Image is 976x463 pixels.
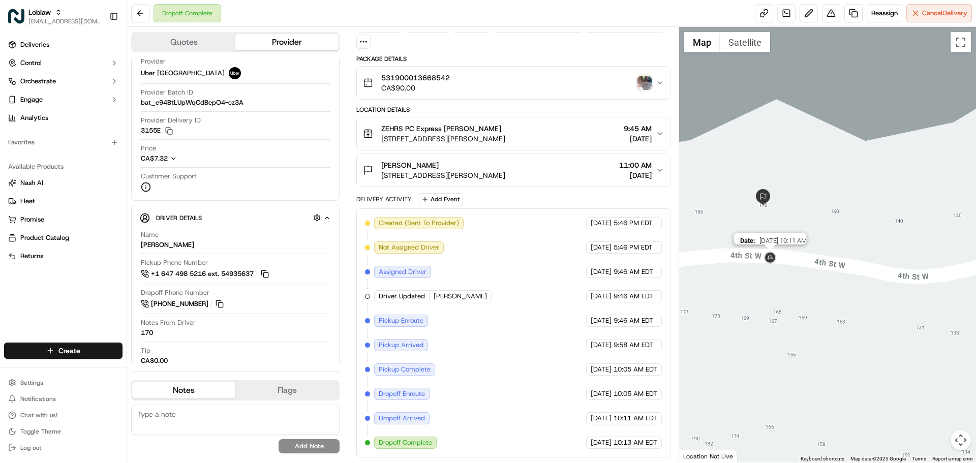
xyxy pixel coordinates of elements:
button: Show satellite imagery [720,32,770,52]
button: CancelDelivery [906,4,972,22]
button: Show street map [684,32,720,52]
span: Name [141,230,159,239]
span: [DATE] [619,170,652,180]
button: Promise [4,211,123,228]
span: Engage [20,95,43,104]
span: [PERSON_NAME] [434,292,487,301]
div: CA$0.00 [141,356,168,365]
span: Log out [20,444,41,452]
span: [DATE] [591,365,612,374]
div: Start new chat [46,97,167,107]
a: Nash AI [8,178,118,188]
span: +1 647 498 5216 ext. 54935637 [151,269,254,279]
span: Fleet [20,197,35,206]
button: photo_proof_of_delivery image [637,76,652,90]
button: Log out [4,441,123,455]
span: Provider [141,57,166,66]
button: [PERSON_NAME][STREET_ADDRESS][PERSON_NAME]11:00 AM[DATE] [357,154,669,187]
span: [DATE] [624,134,652,144]
div: Past conversations [10,132,68,140]
span: [EMAIL_ADDRESS][DOMAIN_NAME] [28,17,101,25]
span: Pickup Arrived [379,341,423,350]
button: Toggle fullscreen view [951,32,971,52]
p: Welcome 👋 [10,41,185,57]
div: Available Products [4,159,123,175]
button: Notifications [4,392,123,406]
button: Map camera controls [951,430,971,450]
a: Open this area in Google Maps (opens a new window) [682,449,715,462]
a: Terms (opens in new tab) [912,456,926,461]
span: [DATE] [591,438,612,447]
button: Nash AI [4,175,123,191]
a: Analytics [4,110,123,126]
div: 170 [141,328,153,337]
button: Chat with us! [4,408,123,422]
a: Report a map error [932,456,973,461]
button: 531900013668542CA$90.00photo_proof_of_delivery image [357,67,669,99]
span: [STREET_ADDRESS][PERSON_NAME] [381,134,505,144]
button: Product Catalog [4,230,123,246]
button: Returns [4,248,123,264]
span: [DATE] [591,292,612,301]
span: Deliveries [20,40,49,49]
span: Tip [141,346,150,355]
span: Dropoff Phone Number [141,288,209,297]
span: [DATE] [591,414,612,423]
span: Dropoff Arrived [379,414,425,423]
img: Nash [10,10,30,30]
input: Got a question? Start typing here... [26,66,183,76]
span: [DATE] [591,341,612,350]
button: Driver Details [140,209,331,226]
button: ZEHRS PC Express [PERSON_NAME][STREET_ADDRESS][PERSON_NAME]9:45 AM[DATE] [357,117,669,150]
a: +1 647 498 5216 ext. 54935637 [141,268,270,280]
a: Fleet [8,197,118,206]
span: [DATE] [90,158,111,166]
button: Settings [4,376,123,390]
button: Notes [132,382,235,398]
div: Package Details [356,55,670,63]
span: Pylon [101,225,123,232]
a: Deliveries [4,37,123,53]
span: 531900013668542 [381,73,450,83]
button: 3155E [141,126,173,135]
span: Provider Batch ID [141,88,193,97]
div: Favorites [4,134,123,150]
span: [DATE] 10:11 AM [759,237,806,244]
span: [PHONE_NUMBER] [151,299,208,308]
img: uber-new-logo.jpeg [229,67,241,79]
span: CA$7.32 [141,154,168,163]
span: Pickup Complete [379,365,431,374]
div: Delivery Activity [356,195,412,203]
a: 💻API Documentation [82,196,167,214]
span: API Documentation [96,200,163,210]
span: Price [141,144,156,153]
button: [PHONE_NUMBER] [141,298,225,310]
span: • [84,158,88,166]
div: We're available if you need us! [46,107,140,115]
button: Provider [235,34,339,50]
span: Chat with us! [20,411,57,419]
span: 10:13 AM EDT [614,438,657,447]
span: 9:45 AM [624,124,652,134]
a: Product Catalog [8,233,118,242]
span: Uber [GEOGRAPHIC_DATA] [141,69,225,78]
span: 9:46 AM EDT [614,316,653,325]
span: Provider Delivery ID [141,116,201,125]
img: 1736555255976-a54dd68f-1ca7-489b-9aae-adbdc363a1c4 [20,158,28,166]
div: Location Details [356,106,670,114]
button: LoblawLoblaw[EMAIL_ADDRESS][DOMAIN_NAME] [4,4,105,28]
span: Toggle Theme [20,427,61,436]
span: Pickup Phone Number [141,258,208,267]
span: Cancel Delivery [922,9,967,18]
span: Nash AI [20,178,43,188]
span: Assigned Driver [379,267,426,276]
span: Dropoff Complete [379,438,432,447]
span: Created (Sent To Provider) [379,219,459,228]
span: Dropoff Enroute [379,389,425,398]
span: Driver Updated [379,292,425,301]
button: CA$7.32 [141,154,230,163]
img: Google [682,449,715,462]
span: Product Catalog [20,233,69,242]
div: Location Not Live [679,450,738,462]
